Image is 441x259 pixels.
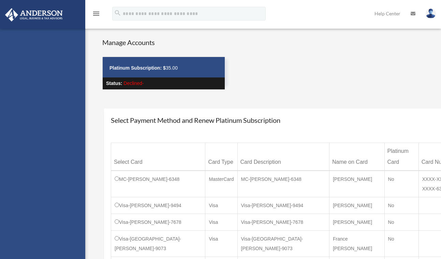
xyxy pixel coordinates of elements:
[384,143,418,171] th: Platinum Card
[111,231,205,257] td: Visa-[GEOGRAPHIC_DATA]-[PERSON_NAME]-9073
[205,171,237,197] td: MasterCard
[384,197,418,214] td: No
[237,171,329,197] td: MC-[PERSON_NAME]-6348
[92,12,100,18] a: menu
[111,197,205,214] td: Visa-[PERSON_NAME]-9494
[237,231,329,257] td: Visa-[GEOGRAPHIC_DATA]-[PERSON_NAME]-9073
[3,8,65,21] img: Anderson Advisors Platinum Portal
[384,214,418,231] td: No
[205,231,237,257] td: Visa
[329,214,384,231] td: [PERSON_NAME]
[123,81,144,86] span: Declined-
[205,143,237,171] th: Card Type
[111,143,205,171] th: Select Card
[237,143,329,171] th: Card Description
[329,231,384,257] td: France [PERSON_NAME]
[114,9,121,17] i: search
[329,197,384,214] td: [PERSON_NAME]
[205,214,237,231] td: Visa
[111,214,205,231] td: Visa-[PERSON_NAME]-7678
[237,197,329,214] td: Visa-[PERSON_NAME]-9494
[329,143,384,171] th: Name on Card
[237,214,329,231] td: Visa-[PERSON_NAME]-7678
[426,9,436,18] img: User Pic
[106,81,122,86] strong: Status:
[384,231,418,257] td: No
[92,10,100,18] i: menu
[109,65,166,71] strong: Platinum Subscription: $
[205,197,237,214] td: Visa
[384,171,418,197] td: No
[109,64,218,72] p: 35.00
[329,171,384,197] td: [PERSON_NAME]
[111,171,205,197] td: MC-[PERSON_NAME]-6348
[102,38,225,47] h4: Manage Accounts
